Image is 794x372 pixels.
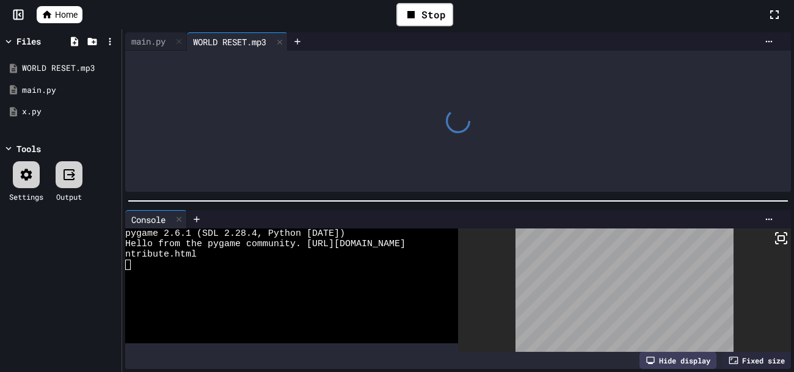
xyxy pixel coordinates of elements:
span: pygame 2.6.1 (SDL 2.28.4, Python [DATE]) [125,228,345,239]
div: Settings [9,191,43,202]
a: Home [37,6,82,23]
div: Console [125,210,187,228]
div: Fixed size [723,352,791,369]
div: Stop [396,3,453,26]
div: Tools [16,142,41,155]
div: WORLD RESET.mp3 [187,32,288,51]
div: WORLD RESET.mp3 [22,62,117,75]
span: ntribute.html [125,249,197,260]
div: Console [125,213,172,226]
span: Home [55,9,78,21]
div: x.py [22,106,117,118]
div: Hide display [639,352,716,369]
div: Output [56,191,82,202]
div: Files [16,35,41,48]
div: WORLD RESET.mp3 [187,35,272,48]
span: Hello from the pygame community. [URL][DOMAIN_NAME] [125,239,406,249]
div: main.py [125,35,172,48]
div: main.py [22,84,117,97]
div: main.py [125,32,187,51]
